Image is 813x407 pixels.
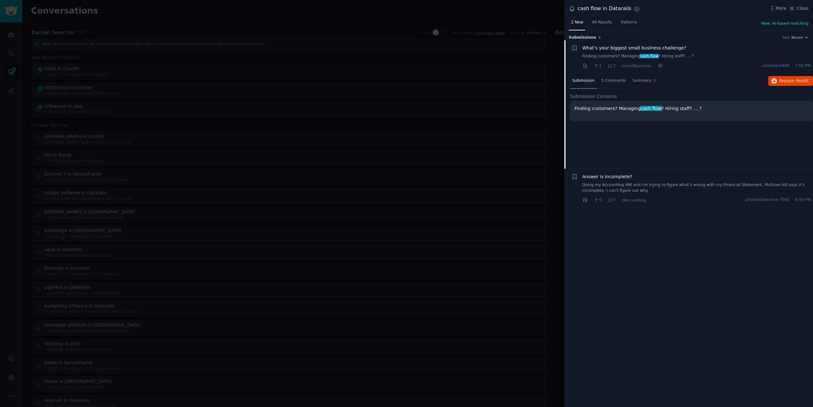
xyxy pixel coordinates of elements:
[795,63,811,69] span: 7:52 PM
[640,106,662,111] span: cash flow
[789,5,809,12] button: Close
[776,5,787,12] span: More
[569,35,596,41] span: Submission s
[570,93,617,100] span: Submission Contents
[593,63,601,69] span: 1
[790,79,809,83] span: on Reddit
[797,5,809,12] span: Close
[633,78,651,84] span: Summary
[604,62,605,69] span: ·
[607,63,615,69] span: 3
[621,20,637,25] span: Patterns
[745,197,790,203] span: u/Solid-Detective-7065
[792,197,793,203] span: ·
[592,20,612,25] span: All Results
[574,105,809,112] p: Finding customers? Managing ? Hiring staff? … ?
[783,35,790,40] div: Sort
[578,5,631,13] div: cash flow in Datarails
[791,35,809,40] button: Recent
[604,197,605,203] span: ·
[582,182,811,193] a: Doing my Accounting HW and i’m trying to figure what’s wrong with my Financial Statement. McGraw ...
[590,17,614,30] a: All Results
[569,17,585,30] a: 2 New
[791,35,803,40] span: Recent
[571,20,583,25] span: 2 New
[762,63,790,69] span: u/iceman2480
[590,197,591,203] span: ·
[601,78,626,84] span: 3 Comments
[654,62,655,69] span: ·
[621,198,646,203] span: r/Accounting
[792,63,793,69] span: ·
[769,5,787,12] button: More
[593,197,601,203] span: 0
[618,62,619,69] span: ·
[619,17,639,30] a: Patterns
[599,36,601,39] span: 2
[618,197,619,203] span: ·
[582,54,811,59] a: Finding customers? Managingcash flow? Hiring staff? … ?
[761,21,809,27] button: New: AI-based matching
[607,197,615,203] span: 3
[795,197,811,203] span: 6:59 PM
[572,78,594,84] span: Submission
[768,76,813,86] button: Replyon Reddit
[639,54,659,58] span: cash flow
[582,173,632,180] a: Answer is Incomplete?
[621,64,652,68] span: r/smallbusiness
[582,45,686,51] a: What’s your biggest small business challenge?
[779,78,809,84] span: Reply
[590,62,591,69] span: ·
